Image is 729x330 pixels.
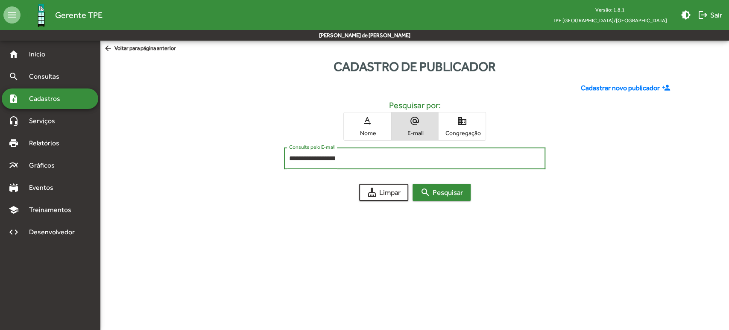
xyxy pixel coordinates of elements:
button: Congregação [439,112,486,140]
a: Gerente TPE [20,1,102,29]
span: Relatórios [24,138,70,148]
mat-icon: cleaning_services [367,187,377,197]
button: Pesquisar [413,184,471,201]
span: Congregação [441,129,483,137]
span: Serviços [24,116,67,126]
span: Gráficos [24,160,66,171]
button: Limpar [359,184,408,201]
span: Limpar [367,185,401,200]
mat-icon: stadium [9,183,19,193]
span: Treinamentos [24,205,82,215]
mat-icon: print [9,138,19,148]
span: Início [24,49,58,59]
span: Consultas [24,71,70,82]
span: E-mail [393,129,436,137]
mat-icon: brightness_medium [681,10,691,20]
mat-icon: person_add [662,83,672,93]
div: Versão: 1.8.1 [546,4,674,15]
button: Sair [694,7,726,23]
span: Cadastrar novo publicador [580,83,659,93]
mat-icon: logout [698,10,708,20]
mat-icon: arrow_back [104,44,114,53]
mat-icon: school [9,205,19,215]
mat-icon: code [9,227,19,237]
button: E-mail [391,112,438,140]
mat-icon: text_rotation_none [362,116,372,126]
span: Cadastros [24,94,71,104]
mat-icon: note_add [9,94,19,104]
img: Logo [27,1,55,29]
span: Sair [698,7,722,23]
mat-icon: alternate_email [410,116,420,126]
mat-icon: search [420,187,430,197]
span: Nome [346,129,389,137]
mat-icon: home [9,49,19,59]
span: TPE [GEOGRAPHIC_DATA]/[GEOGRAPHIC_DATA] [546,15,674,26]
mat-icon: search [9,71,19,82]
mat-icon: domain [457,116,467,126]
span: Eventos [24,183,65,193]
button: Nome [344,112,391,140]
mat-icon: menu [3,6,20,24]
span: Voltar para página anterior [104,44,176,53]
h5: Pesquisar por: [161,100,669,110]
span: Desenvolvedor [24,227,85,237]
mat-icon: multiline_chart [9,160,19,171]
span: Gerente TPE [55,8,102,22]
span: Pesquisar [420,185,463,200]
mat-icon: headset_mic [9,116,19,126]
div: Cadastro de publicador [100,57,729,76]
